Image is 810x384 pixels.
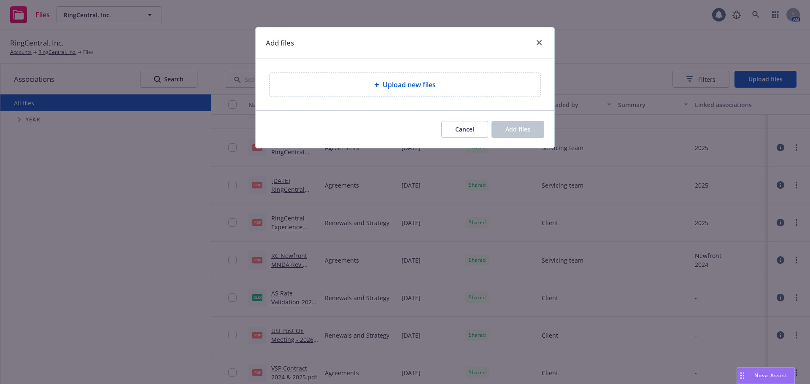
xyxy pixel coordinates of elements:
[455,125,474,133] span: Cancel
[534,38,544,48] a: close
[383,80,436,90] span: Upload new files
[269,73,541,97] div: Upload new files
[441,121,488,138] button: Cancel
[491,121,544,138] button: Add files
[266,38,294,48] h1: Add files
[754,372,788,379] span: Nova Assist
[505,125,530,133] span: Add files
[737,367,795,384] button: Nova Assist
[737,368,748,384] div: Drag to move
